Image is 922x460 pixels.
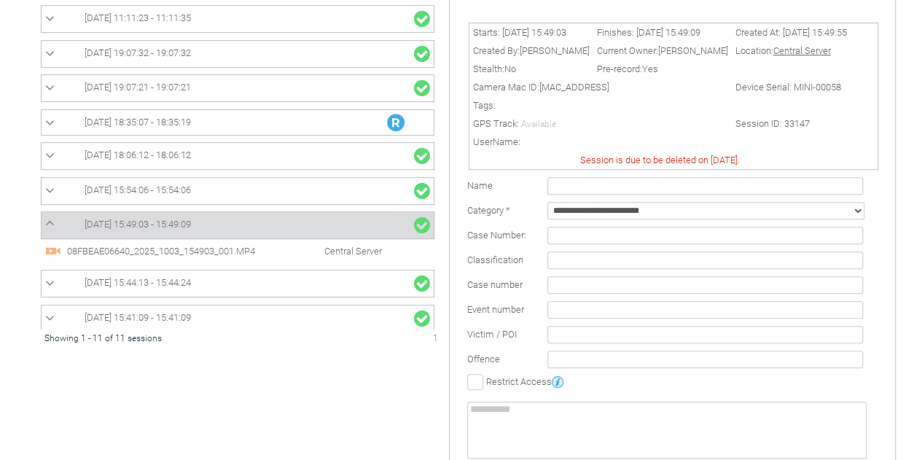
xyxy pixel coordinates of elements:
span: [DATE] 18:06:12 - 18:06:12 [85,149,191,160]
span: [DATE] 19:07:21 - 19:07:21 [85,82,191,93]
span: MINI-00058 [794,82,841,93]
label: Category * [467,205,510,216]
span: [DATE] 15:49:09 [636,27,700,38]
td: Stealth: [469,60,593,78]
span: [DATE] 11:11:23 - 11:11:35 [85,12,191,23]
span: [DATE] 15:44:13 - 15:44:24 [85,277,191,288]
td: Current Owner: [593,42,732,60]
span: [MAC_ADDRESS] [539,82,609,93]
span: Session ID: [735,118,782,129]
span: Tags: [473,100,496,111]
td: Created By: [469,42,593,60]
span: [DATE] 15:49:03 - 15:49:09 [85,219,191,230]
span: No [504,63,516,74]
span: UserName: [473,136,520,147]
span: Central Server [773,45,831,56]
span: Central Server [288,246,389,257]
span: GPS Track: [473,118,519,129]
a: [DATE] 11:11:23 - 11:11:35 [45,9,430,28]
span: Created At: [735,27,781,38]
td: Location: [732,42,851,60]
a: [DATE] 15:44:13 - 15:44:24 [45,274,430,293]
span: Starts: [473,27,500,38]
a: 08FBEAE06640_2025_1003_154903_001.MP4 Central Server [45,244,389,255]
span: Yes [642,63,658,74]
span: Classification [467,254,523,265]
a: [DATE] 19:07:32 - 19:07:32 [45,44,430,63]
img: video24_pre.svg [45,243,61,259]
img: R_Indication.svg [387,114,405,131]
a: [DATE] 19:07:21 - 19:07:21 [45,79,430,98]
span: Victim / POI [467,329,517,340]
span: [DATE] 15:49:03 [502,27,566,38]
span: Offence [467,354,500,365]
td: Restrict Access [464,372,889,391]
span: Case number [467,279,523,290]
a: [DATE] 15:41:09 - 15:41:09 [45,309,430,328]
span: [DATE] 19:07:32 - 19:07:32 [85,47,191,58]
a: [DATE] 15:54:06 - 15:54:06 [45,182,430,200]
span: Case Number: [467,230,526,241]
a: [DATE] 18:35:07 - 18:35:19 [45,114,430,131]
td: Pre-record: [593,60,732,78]
span: Showing 1 - 11 of 11 sessions [44,333,162,343]
span: 1 [433,333,438,343]
span: [DATE] 15:41:09 - 15:41:09 [85,312,191,323]
td: Camera Mac ID: [469,78,732,96]
span: 33147 [784,118,810,129]
span: 08FBEAE06640_2025_1003_154903_001.MP4 [63,246,286,257]
span: Finishes: [597,27,634,38]
span: [PERSON_NAME] [520,45,590,56]
span: Session is due to be deleted on [DATE]. [580,155,740,165]
span: [DATE] 15:49:55 [783,27,847,38]
span: Event number [467,304,524,315]
a: [DATE] 15:49:03 - 15:49:09 [45,216,430,235]
span: [PERSON_NAME] [658,45,728,56]
label: Name [467,180,493,191]
a: [DATE] 18:06:12 - 18:06:12 [45,147,430,165]
span: [DATE] 18:35:07 - 18:35:19 [85,117,191,128]
span: [DATE] 15:54:06 - 15:54:06 [85,184,191,195]
span: Device Serial: [735,82,792,93]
